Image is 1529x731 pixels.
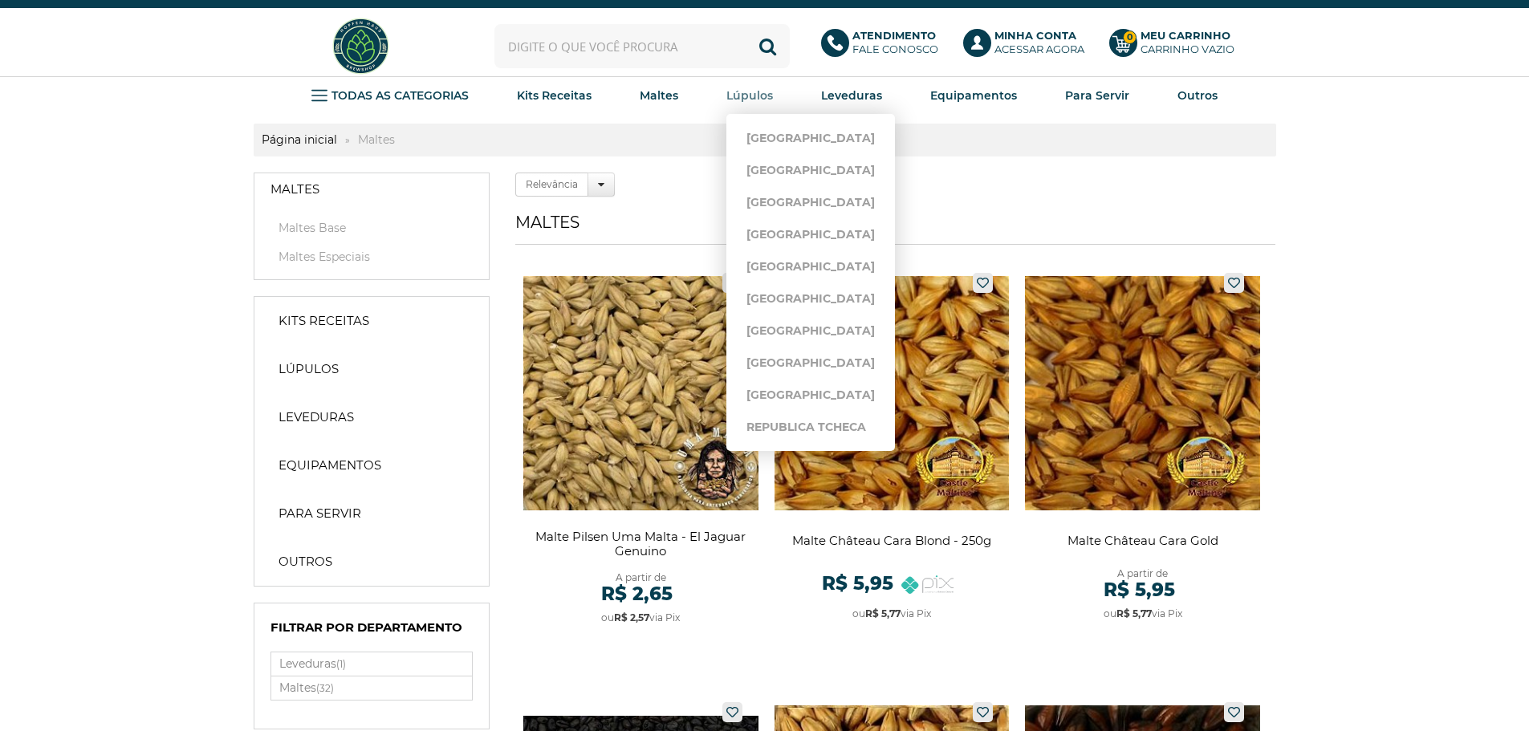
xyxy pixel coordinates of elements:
strong: 0 [1123,30,1137,44]
img: Hopfen Haus BrewShop [331,16,391,76]
a: Outros [262,546,481,578]
a: Malte Château Cara Blond - 250g [775,265,1010,638]
a: Página inicial [254,132,345,147]
a: [GEOGRAPHIC_DATA] [746,186,875,218]
div: Carrinho Vazio [1141,43,1234,56]
strong: Equipamentos [279,457,381,473]
a: Lúpulos [262,353,481,385]
a: Maltes Base [270,220,473,236]
a: [GEOGRAPHIC_DATA] [746,347,875,379]
a: Leveduras(1) [271,652,472,676]
b: Meu Carrinho [1141,29,1230,42]
small: (32) [316,682,334,694]
a: [GEOGRAPHIC_DATA] [746,250,875,282]
strong: Equipamentos [930,88,1017,103]
strong: Outros [279,554,332,570]
p: Acessar agora [994,29,1084,56]
button: Buscar [746,24,790,68]
a: AtendimentoFale conosco [821,29,947,64]
h4: Filtrar por Departamento [270,619,473,644]
a: [GEOGRAPHIC_DATA] [746,218,875,250]
strong: Para Servir [279,506,361,522]
a: [GEOGRAPHIC_DATA] [746,315,875,347]
a: Maltes [254,173,489,205]
strong: Para Servir [1065,88,1129,103]
a: Kits Receitas [262,305,481,337]
a: Maltes(32) [271,676,472,700]
a: [GEOGRAPHIC_DATA] [746,282,875,315]
a: Maltes [640,83,678,108]
strong: Outros [1177,88,1218,103]
a: TODAS AS CATEGORIAS [311,83,469,108]
b: Minha Conta [994,29,1076,42]
strong: Leveduras [279,409,354,425]
strong: Kits Receitas [517,88,592,103]
strong: Maltes [350,132,403,147]
a: Maltes Especiais [270,249,473,265]
a: Republica Tcheca [746,411,875,443]
p: Fale conosco [852,29,938,56]
a: Para Servir [1065,83,1129,108]
a: Malte Château Cara Gold [1025,265,1260,638]
a: Kits Receitas [517,83,592,108]
a: [GEOGRAPHIC_DATA] [746,154,875,186]
a: Outros [1177,83,1218,108]
strong: Lúpulos [726,88,773,103]
b: Atendimento [852,29,936,42]
a: [GEOGRAPHIC_DATA] [746,379,875,411]
a: Minha ContaAcessar agora [963,29,1093,64]
label: Maltes [271,676,472,700]
a: Equipamentos [262,449,481,481]
h1: Maltes [515,213,1275,245]
a: Malte Pilsen Uma Malta - El Jaguar Genuino [523,265,758,638]
small: (1) [336,658,346,670]
a: Leveduras [262,401,481,433]
input: Digite o que você procura [494,24,790,68]
strong: Maltes [640,88,678,103]
strong: TODAS AS CATEGORIAS [331,88,469,103]
label: Relevância [515,173,588,197]
a: Leveduras [821,83,882,108]
a: Equipamentos [930,83,1017,108]
strong: Maltes [270,181,319,197]
a: Lúpulos [726,83,773,108]
a: Para Servir [262,497,481,530]
strong: Leveduras [821,88,882,103]
label: Leveduras [271,652,472,676]
strong: Kits Receitas [279,313,369,329]
a: [GEOGRAPHIC_DATA] [746,122,875,154]
strong: Lúpulos [279,361,339,377]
